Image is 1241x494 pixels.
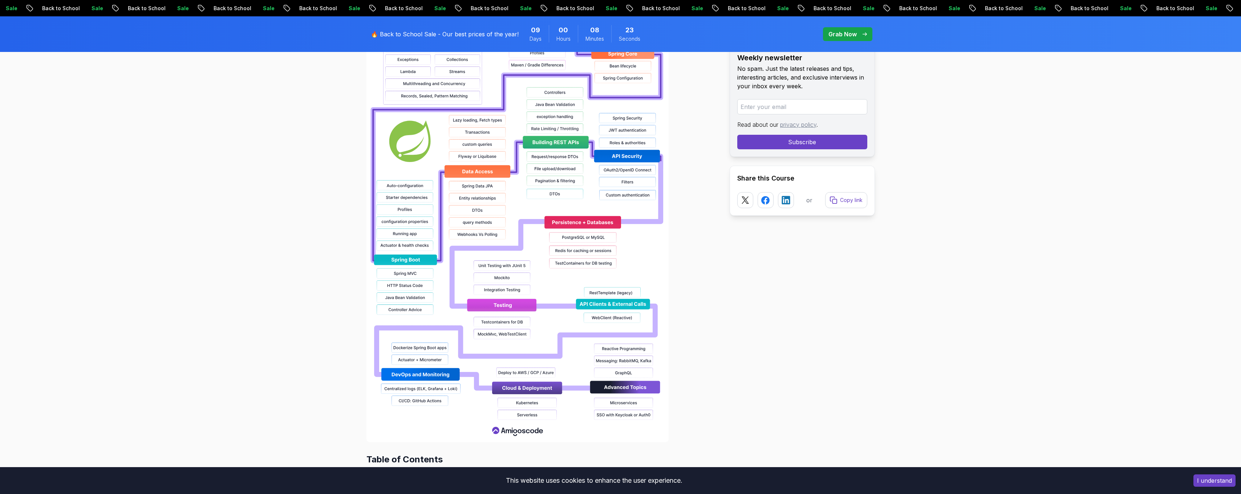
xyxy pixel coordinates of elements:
[549,5,599,12] p: Back to School
[5,473,1183,489] div: This website uses cookies to enhance the user experience.
[635,5,685,12] p: Back to School
[1193,474,1236,487] button: Accept cookies
[737,99,867,114] input: Enter your email
[619,35,640,42] span: Seconds
[427,5,451,12] p: Sale
[378,5,427,12] p: Back to School
[840,197,863,204] p: Copy link
[342,5,365,12] p: Sale
[170,5,194,12] p: Sale
[121,5,170,12] p: Back to School
[806,196,812,205] p: or
[737,173,867,183] h2: Share this Course
[737,64,867,90] p: No spam. Just the latest releases and tips, interesting articles, and exclusive interviews in you...
[35,5,85,12] p: Back to School
[685,5,708,12] p: Sale
[737,120,867,129] p: Read about our .
[292,5,342,12] p: Back to School
[590,25,599,35] span: 8 Minutes
[1149,5,1199,12] p: Back to School
[556,35,571,42] span: Hours
[1199,5,1222,12] p: Sale
[856,5,879,12] p: Sale
[721,5,770,12] p: Back to School
[513,5,536,12] p: Sale
[599,5,622,12] p: Sale
[1064,5,1113,12] p: Back to School
[1027,5,1051,12] p: Sale
[464,5,513,12] p: Back to School
[780,121,816,128] a: privacy policy
[737,53,867,63] h2: Weekly newsletter
[828,30,857,39] p: Grab Now
[366,454,718,465] h2: Table of Contents
[85,5,108,12] p: Sale
[942,5,965,12] p: Sale
[892,5,942,12] p: Back to School
[807,5,856,12] p: Back to School
[1113,5,1136,12] p: Sale
[625,25,634,35] span: 23 Seconds
[371,30,519,39] p: 🔥 Back to School Sale - Our best prices of the year!
[531,25,540,35] span: 9 Days
[559,25,568,35] span: 0 Hours
[207,5,256,12] p: Back to School
[256,5,279,12] p: Sale
[530,35,542,42] span: Days
[585,35,604,42] span: Minutes
[825,192,867,208] button: Copy link
[737,135,867,149] button: Subscribe
[770,5,794,12] p: Sale
[978,5,1027,12] p: Back to School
